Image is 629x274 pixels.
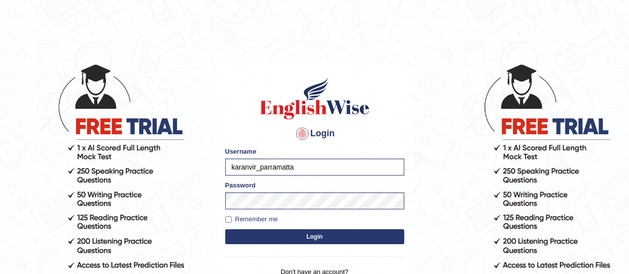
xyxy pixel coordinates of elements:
img: Logo of English Wise sign in for intelligent practice with AI [258,76,371,121]
label: Remember me [225,214,278,224]
label: Password [225,181,256,190]
input: Remember me [225,216,232,223]
h4: Login [225,126,404,142]
label: Username [225,147,257,156]
button: Login [225,229,404,244]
